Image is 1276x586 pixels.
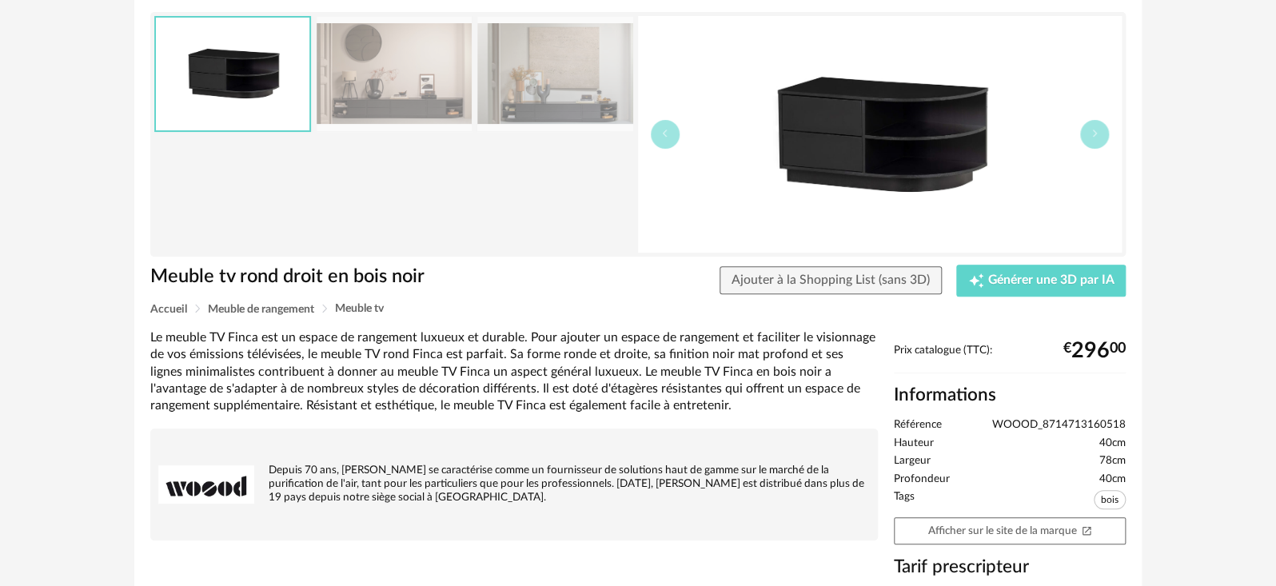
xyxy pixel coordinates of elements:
[992,418,1126,433] span: WOOOD_8714713160518
[150,304,187,315] span: Accueil
[1071,345,1110,357] span: 296
[150,265,548,289] h1: Meuble tv rond droit en bois noir
[1099,472,1126,487] span: 40cm
[1099,437,1126,451] span: 40cm
[335,303,384,314] span: Meuble tv
[1063,345,1126,357] div: € 00
[477,17,632,131] img: meuble-tv-rond-droit-en-bois-noir.jpg
[956,265,1126,297] button: Creation icon Générer une 3D par IA
[894,437,934,451] span: Hauteur
[894,472,950,487] span: Profondeur
[158,437,870,504] div: Depuis 70 ans, [PERSON_NAME] se caractérise comme un fournisseur de solutions haut de gamme sur l...
[720,266,942,295] button: Ajouter à la Shopping List (sans 3D)
[894,418,942,433] span: Référence
[150,303,1126,315] div: Breadcrumb
[732,273,930,286] span: Ajouter à la Shopping List (sans 3D)
[894,517,1126,545] a: Afficher sur le site de la marqueOpen In New icon
[894,384,1126,407] h2: Informations
[894,556,1126,579] h3: Tarif prescripteur
[638,16,1122,253] img: meuble-tv-rond-droit-en-bois-noir.jpg
[156,18,309,130] img: meuble-tv-rond-droit-en-bois-noir.jpg
[987,274,1114,287] span: Générer une 3D par IA
[317,17,472,131] img: meuble-tv-rond-droit-en-bois-noir.jpg
[150,329,878,414] div: Le meuble TV Finca est un espace de rangement luxueux et durable. Pour ajouter un espace de range...
[1081,524,1092,536] span: Open In New icon
[894,344,1126,373] div: Prix catalogue (TTC):
[894,454,931,468] span: Largeur
[894,490,915,513] span: Tags
[208,304,314,315] span: Meuble de rangement
[1099,454,1126,468] span: 78cm
[1094,490,1126,509] span: bois
[158,437,254,532] img: brand logo
[968,273,984,289] span: Creation icon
